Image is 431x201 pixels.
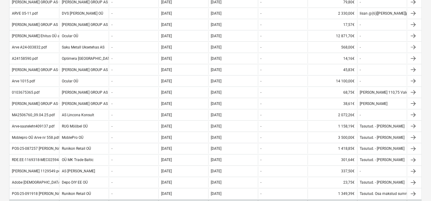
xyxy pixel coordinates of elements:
div: Depo DIY EE OÜ [59,178,109,188]
div: 1 418,85€ [308,144,357,154]
div: [PERSON_NAME] Ehitus OÜ arve.pdf [12,34,71,38]
iframe: Chat Widget [401,172,431,201]
div: [PERSON_NAME] GROUP AS 0103705801.pdf [12,102,87,106]
div: [DATE] [211,113,222,117]
div: [DATE] [211,135,222,140]
div: 14,16€ [308,54,357,63]
div: - [261,124,262,128]
div: Saku Metall Uksetehas AS [59,42,109,52]
div: 17,57€ [308,20,357,30]
div: [DATE] [161,102,172,106]
div: [DATE] [211,23,222,27]
div: [DATE] [161,34,172,38]
div: Tasutud. - [PERSON_NAME] [360,158,405,162]
div: - [360,79,361,83]
div: - [261,90,262,95]
div: - [261,11,262,16]
div: - [261,79,262,83]
div: [DATE] [161,56,172,61]
div: - [360,45,361,49]
div: Ocular OÜ [59,31,109,41]
div: Moblepro OÜ Arve nr 558.pdf [12,135,59,140]
div: AS [PERSON_NAME] [59,167,109,176]
div: - [261,192,262,196]
div: [PERSON_NAME] [360,102,388,106]
div: Runikon Retail OÜ [59,144,109,154]
div: [DATE] [211,56,222,61]
div: - [261,169,262,174]
div: - [261,113,262,117]
div: Tasutud. - [PERSON_NAME] [360,147,405,151]
div: 1 158,19€ [308,121,357,131]
div: - [360,68,361,72]
div: 568,00€ [308,42,357,52]
div: - [261,45,262,49]
div: 45,83€ [308,65,357,75]
div: [DATE] [161,68,172,72]
div: MoblePro OÜ [59,133,109,142]
div: [DATE] [161,158,172,162]
div: Tasutud. - [PERSON_NAME] [360,135,405,140]
div: [DATE] [211,11,222,16]
div: - [261,181,262,185]
div: - [360,56,361,61]
div: Arve 1015.pdf [12,79,35,83]
div: [DATE] [161,79,172,83]
div: [DATE] [161,124,172,128]
div: Runikon Retail OÜ [59,189,109,199]
div: - [360,169,361,174]
div: [DATE] [211,34,222,38]
div: - [261,135,262,140]
div: [DATE] [161,169,172,174]
div: 0103675365.pdf [12,90,40,95]
div: [DATE] [211,68,222,72]
div: [PERSON_NAME] GROUP AS [59,20,109,30]
div: - [261,68,262,72]
div: [DATE] [211,90,222,95]
div: [PERSON_NAME] 1129549.pdf [12,169,62,174]
div: [DATE] [161,11,172,16]
div: [PERSON_NAME] GROUP AS 1202671578.pdf [12,23,87,27]
div: Arve-saateleht409137.pdf [12,124,55,128]
div: 38,61€ [308,99,357,109]
div: [DATE] [161,23,172,27]
div: [DATE] [161,113,172,117]
div: 12 871,70€ [308,31,357,41]
div: POS-25-087257 [PERSON_NAME] Ehitus OÜ.pdf [12,147,90,151]
div: [DATE] [161,45,172,49]
div: 3 500,00€ [308,133,357,142]
div: ARVE 05-11.pdf [12,11,38,16]
div: Ocular OÜ [59,76,109,86]
div: [DATE] [211,147,222,151]
div: [DATE] [211,169,222,174]
div: [PERSON_NAME] GROUP AS [59,65,109,75]
div: [PERSON_NAME] GROUP AS 0103653783.pdf [12,68,87,72]
div: - [261,23,262,27]
div: [DATE] [161,181,172,185]
div: [DATE] [161,135,172,140]
div: [DATE] [211,79,222,83]
div: [DATE] [161,90,172,95]
div: RDE.EE-1169318-MEC0259449.pdf [12,158,69,162]
div: [PERSON_NAME] GROUP AS [59,88,109,97]
div: Arve A24-003832.pdf [12,45,47,49]
div: RUG Mööbel OÜ [59,121,109,131]
div: - [360,34,361,38]
div: [PERSON_NAME] GROUP AS [59,99,109,109]
div: A24158590.pdf [12,56,38,61]
div: POS-25-091918 [PERSON_NAME] Ehitus OÜ.pdf [12,192,90,196]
